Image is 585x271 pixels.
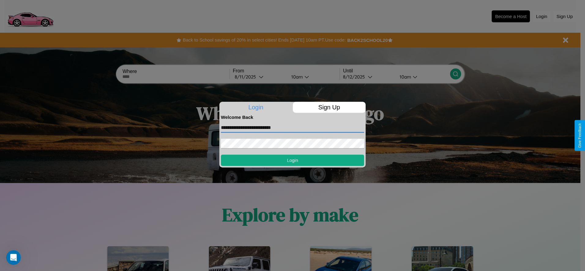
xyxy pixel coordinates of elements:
p: Login [219,102,292,113]
h4: Welcome Back [221,115,364,120]
div: Give Feedback [578,123,582,148]
p: Sign Up [293,102,366,113]
iframe: Intercom live chat [6,250,21,265]
button: Login [221,155,364,166]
